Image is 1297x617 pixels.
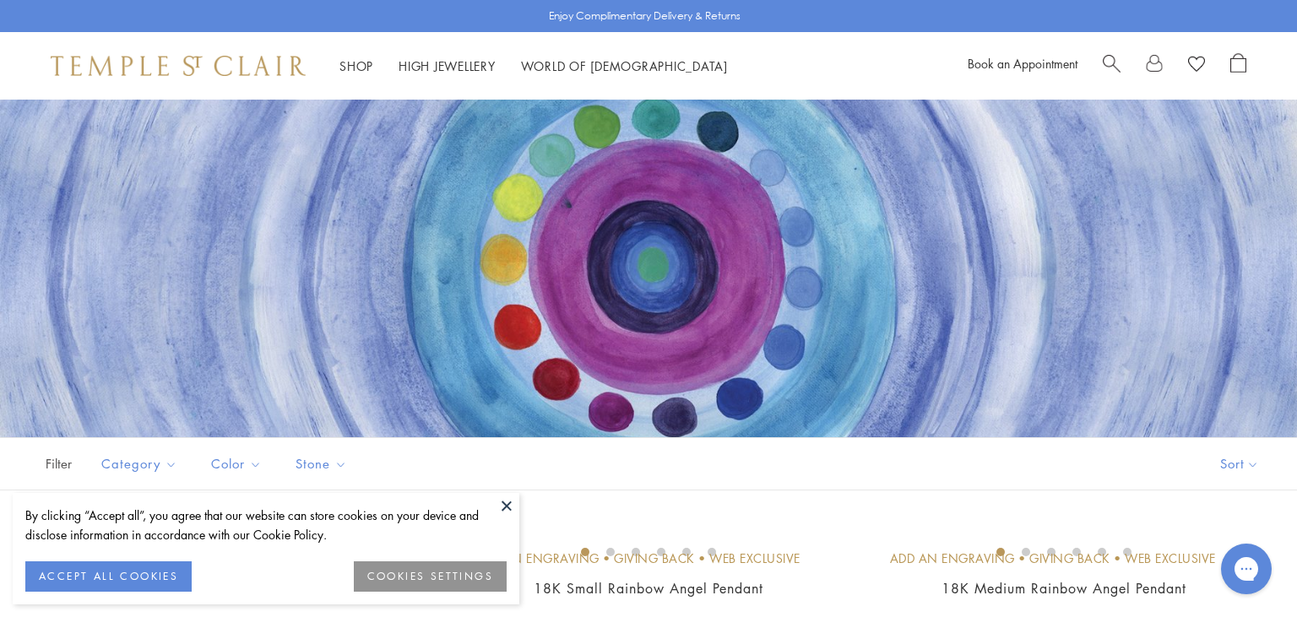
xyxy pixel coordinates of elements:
button: Show sort by [1182,438,1297,490]
div: Add An Engraving • Giving Back • Web Exclusive [475,549,800,568]
span: Category [93,453,190,474]
nav: Main navigation [339,56,728,77]
span: Color [203,453,274,474]
a: Book an Appointment [968,55,1077,72]
button: Category [89,445,190,483]
a: Search [1103,53,1121,78]
p: Enjoy Complimentary Delivery & Returns [549,8,741,24]
span: Stone [287,453,360,474]
a: 18K Medium Rainbow Angel Pendant [942,579,1186,598]
button: COOKIES SETTINGS [354,561,507,592]
a: ShopShop [339,57,373,74]
a: Open Shopping Bag [1230,53,1246,78]
a: World of [DEMOGRAPHIC_DATA]World of [DEMOGRAPHIC_DATA] [521,57,728,74]
iframe: Gorgias live chat messenger [1213,538,1280,600]
button: Stone [283,445,360,483]
img: Temple St. Clair [51,56,306,76]
button: Color [198,445,274,483]
div: By clicking “Accept all”, you agree that our website can store cookies on your device and disclos... [25,506,507,544]
a: High JewelleryHigh Jewellery [399,57,496,74]
a: 18K Small Rainbow Angel Pendant [534,579,763,598]
a: View Wishlist [1188,53,1205,78]
div: Add An Engraving • Giving Back • Web Exclusive [890,549,1216,568]
button: ACCEPT ALL COOKIES [25,561,192,592]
